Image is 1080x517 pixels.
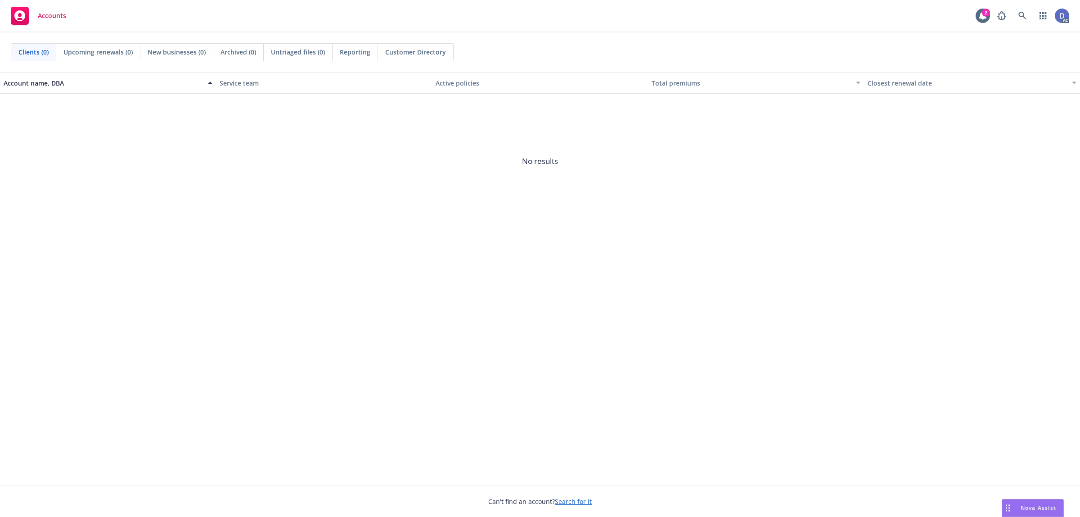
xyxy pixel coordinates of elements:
button: Nova Assist [1002,499,1064,517]
a: Search for it [555,497,592,506]
span: New businesses (0) [148,47,206,57]
span: Customer Directory [385,47,446,57]
div: Total premiums [652,78,850,88]
button: Closest renewal date [864,72,1080,94]
span: Clients (0) [18,47,49,57]
div: 2 [982,9,990,17]
button: Total premiums [648,72,864,94]
div: Account name, DBA [4,78,202,88]
a: Report a Bug [993,7,1011,25]
a: Accounts [7,3,70,28]
span: Can't find an account? [488,497,592,506]
button: Service team [216,72,432,94]
div: Closest renewal date [868,78,1066,88]
span: Nova Assist [1021,504,1056,512]
span: Accounts [38,12,66,19]
div: Service team [220,78,428,88]
a: Search [1013,7,1031,25]
span: Reporting [340,47,370,57]
div: Active policies [436,78,644,88]
span: Archived (0) [220,47,256,57]
span: Upcoming renewals (0) [63,47,133,57]
img: photo [1055,9,1069,23]
span: Untriaged files (0) [271,47,325,57]
a: Switch app [1034,7,1052,25]
div: Drag to move [1002,499,1013,517]
button: Active policies [432,72,648,94]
